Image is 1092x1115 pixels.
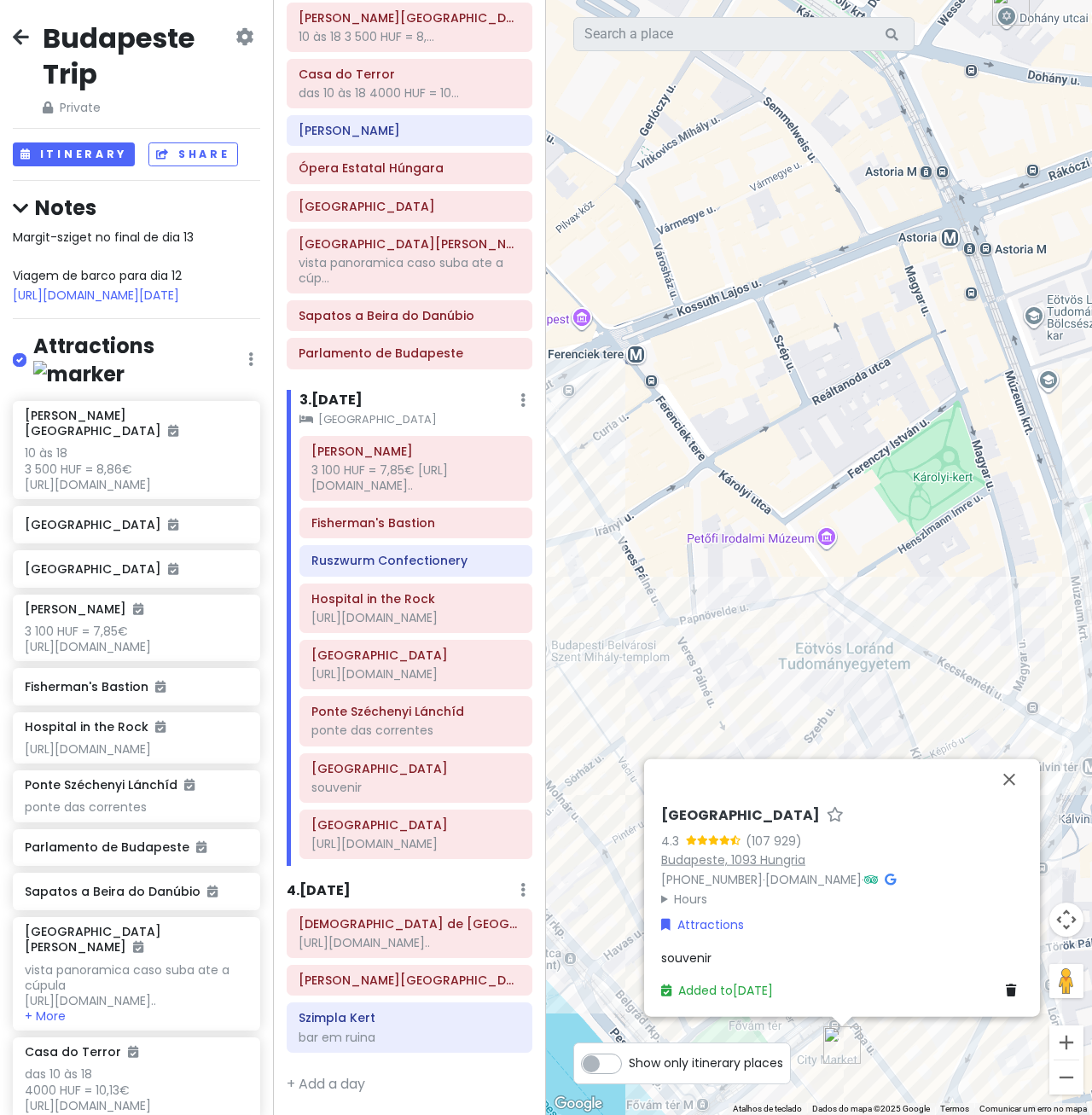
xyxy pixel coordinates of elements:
h4: Attractions [33,333,248,387]
a: Comunicar um erro no mapa [979,1104,1087,1113]
button: Share [148,142,237,167]
a: Abrir esta área no Google Maps (abre uma nova janela) [550,1093,607,1115]
small: [GEOGRAPHIC_DATA] [299,411,532,428]
div: Great Market Hall [823,1026,861,1064]
div: [URL][DOMAIN_NAME].. [299,935,520,950]
button: Reduzir [1049,1060,1083,1095]
h6: Museu Nacional da Hungria [311,817,520,833]
div: das 10 às 18 4000 HUF = 10... [299,85,520,101]
div: [URL][DOMAIN_NAME] [25,741,247,757]
a: Termos (abre num novo separador) [940,1104,969,1113]
a: Attractions [661,915,744,933]
button: Itinerary [13,142,135,167]
h6: Raoul Wallenberg Holocaust Memorial Park [299,973,520,988]
i: Added to itinerary [133,941,143,953]
a: Delete place [1006,980,1023,999]
div: ponte das correntes [25,799,247,815]
a: [PHONE_NUMBER] [661,870,763,887]
div: · · [661,806,1023,908]
h6: 3 . [DATE] [299,392,363,409]
h6: [GEOGRAPHIC_DATA] [25,517,247,532]
h6: Mazel Tov [299,123,520,138]
h6: Parlamento de Budapeste [25,839,247,855]
h6: Castelo de Buda [311,648,520,663]
h6: [PERSON_NAME][GEOGRAPHIC_DATA] [25,408,247,438]
span: Dados do mapa ©2025 Google [812,1104,930,1113]
h6: Elizabeth Square [299,199,520,214]
h6: Fisherman's Bastion [25,679,247,694]
h6: Ópera Estatal Húngara [299,160,520,176]
h4: Notes [13,195,260,221]
i: Added to itinerary [196,841,206,853]
i: Google Maps [885,873,896,885]
button: Atalhos de teclado [733,1103,802,1115]
a: [URL][DOMAIN_NAME][DATE] [13,287,179,304]
button: Ampliar [1049,1025,1083,1060]
i: Tripadvisor [864,873,878,885]
i: Added to itinerary [184,779,195,791]
div: das 10 às 18 4000 HUF = 10,13€ [URL][DOMAIN_NAME] [25,1066,247,1113]
div: 10 às 18 3 500 HUF = 8,... [299,29,520,44]
a: Star place [827,806,844,824]
h6: Casa do Terror [299,67,520,82]
h6: Hospital in the Rock [311,591,520,607]
button: Arraste o Pegman para o mapa para abrir o Street View [1049,964,1083,998]
h6: Matthias Church [311,444,520,459]
i: Added to itinerary [128,1046,138,1058]
span: Private [43,98,232,117]
h6: Sapatos a Beira do Danúbio [299,308,520,323]
div: [URL][DOMAIN_NAME] [311,666,520,682]
h6: Sapatos a Beira do Danúbio [25,884,247,899]
h6: [GEOGRAPHIC_DATA][PERSON_NAME] [25,924,247,955]
button: + More [25,1008,66,1024]
div: [URL][DOMAIN_NAME] [311,610,520,625]
div: [URL][DOMAIN_NAME] [311,836,520,851]
div: 4.3 [661,831,686,850]
h6: Basílica de Santo Estêvão [299,236,520,252]
span: Show only itinerary places [629,1054,783,1072]
div: (107 929) [746,831,802,850]
h6: [PERSON_NAME] [25,601,143,617]
input: Search a place [573,17,915,51]
summary: Hours [661,889,1023,908]
div: 10 às 18 3 500 HUF = 8,86€ [URL][DOMAIN_NAME] [25,445,247,492]
a: Added to[DATE] [661,981,773,998]
i: Added to itinerary [207,886,218,897]
div: souvenir [311,780,520,795]
div: bar em ruina [299,1030,520,1045]
div: vista panoramica caso suba ate a cúp... [299,255,520,286]
i: Added to itinerary [133,603,143,615]
button: Fechar [989,758,1030,799]
h6: Ruszwurm Confectionery [311,553,520,568]
button: Controlos da câmara do mapa [1049,903,1083,937]
div: vista panoramica caso suba ate a cúpula [URL][DOMAIN_NAME].. [25,962,247,1009]
h6: Casa do Terror [25,1044,138,1060]
h6: Ponte Széchenyi Lánchíd [25,777,195,793]
h6: [GEOGRAPHIC_DATA] [25,561,247,577]
span: souvenir [661,949,712,966]
h6: Great Market Hall [311,761,520,776]
a: Budapeste, 1093 Hungria [661,851,805,868]
img: marker [33,361,125,387]
h6: Fisherman's Bastion [311,515,520,531]
h6: Szimpla Kert [299,1010,520,1025]
h6: Ponte Széchenyi Lánchíd [311,704,520,719]
h6: [GEOGRAPHIC_DATA] [661,806,820,824]
a: + Add a day [287,1074,365,1094]
h2: Budapeste Trip [43,20,232,91]
i: Added to itinerary [155,681,166,693]
i: Added to itinerary [168,563,178,575]
span: Margit-sziget no final de dia 13 Viagem de barco para dia 12 [13,229,194,303]
h6: Sinagoga de Budapeste [299,916,520,932]
h6: Hospital in the Rock [25,719,166,735]
i: Added to itinerary [168,425,178,437]
h6: Parlamento de Budapeste [299,346,520,361]
div: 3 100 HUF = 7,85€ [URL][DOMAIN_NAME].. [311,462,520,493]
h6: Franz Liszt Memorial Museum [299,10,520,26]
div: ponte das correntes [311,723,520,738]
a: [DOMAIN_NAME] [765,870,862,887]
img: Google [550,1093,607,1115]
i: Added to itinerary [168,519,178,531]
h6: 4 . [DATE] [287,882,351,900]
div: 3 100 HUF = 7,85€ [URL][DOMAIN_NAME] [25,624,247,654]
